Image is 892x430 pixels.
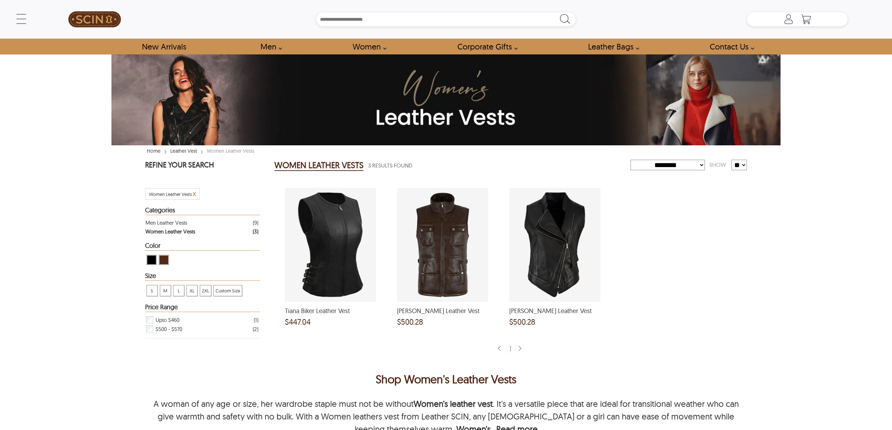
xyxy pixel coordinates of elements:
span: $500.28 [397,318,423,325]
span: x [193,190,196,198]
a: Shop New Arrivals [134,39,194,54]
span: L [173,285,184,296]
div: ( 3 ) [253,227,258,236]
div: Heading Filter Women Leather Vests by Categories [145,207,260,215]
a: Filter Women Leather Vests [145,227,259,236]
div: Men Leather Vests [145,218,187,227]
p: REFINE YOUR SEARCH [145,160,260,171]
div: ( 9 ) [253,218,258,227]
div: View L Women Leather Vests [173,285,184,296]
span: $500.28 [509,318,535,325]
div: Women Leather Vests [145,227,195,236]
div: Women Leather Vests 3 Results Found [274,158,631,172]
div: Women Leather Vests [205,147,256,154]
div: Heading Filter Women Leather Vests by Color [145,242,260,251]
a: shop men's leather jackets [252,39,286,54]
span: XL [187,285,197,296]
div: Filter $500 - $570 Women Leather Vests [145,324,259,333]
span: 2XL [200,285,211,296]
span: Fiona Biker Leather Vest [509,307,600,315]
a: Shopping Cart [799,14,813,25]
img: Shop Women's Leather Vests | Ladies Leather Vest [111,54,781,145]
div: View Black Women Leather Vests [147,255,157,265]
div: View 2XL Women Leather Vests [200,285,211,296]
div: Filter Upto $460 Women Leather Vests [145,315,259,324]
span: Upto $460 [156,315,179,324]
span: Filter Women Leather Vests [149,191,192,197]
h1: Shop Women's Leather Vests [145,371,747,388]
div: Show: [705,159,731,171]
div: View M Women Leather Vests [160,285,171,296]
span: Custom Size [214,285,242,296]
div: View Brown ( Brand Color ) Women Leather Vests [159,255,169,265]
div: Heading Filter Women Leather Vests by Size [145,272,260,281]
div: View S Women Leather Vests [147,285,158,296]
span: $500 - $570 [156,324,182,333]
div: ( 2 ) [253,325,258,333]
h2: WOMEN LEATHER VESTS [274,160,363,171]
a: Cancel Filter [193,191,196,197]
a: Shop Leather Corporate Gifts [449,39,522,54]
a: Home [145,148,162,154]
div: Heading Filter Women Leather Vests by Price Range [145,304,260,312]
div: 1 [506,345,515,352]
a: Tiana Biker Leather Vest and a price of $447.04 [285,297,376,329]
span: Tiana Biker Leather Vest [285,307,376,315]
div: View Custom Size Women Leather Vests [213,285,242,296]
a: contact-us [702,39,758,54]
a: Shop Women Leather Jackets [345,39,390,54]
span: $447.04 [285,318,311,325]
img: sprite-icon [517,345,523,352]
strong: Women’s leather vest [414,398,493,409]
a: Shop Leather Bags [580,39,643,54]
span: › [164,145,167,157]
img: sprite-icon [496,345,502,352]
a: Isabella Quilted Leather Vest and a price of $500.28 [397,297,488,329]
a: Fiona Biker Leather Vest and a price of $500.28 [509,297,600,329]
div: View XL Women Leather Vests [186,285,198,296]
span: Isabella Quilted Leather Vest [397,307,488,315]
span: 3 Results Found [368,161,412,170]
span: M [160,285,171,296]
a: Leather Vest [169,148,199,154]
a: Filter Men Leather Vests [145,218,259,227]
img: SCIN [68,4,121,35]
span: S [147,285,157,296]
span: › [200,145,203,157]
a: SCIN [45,4,145,35]
div: ( 1 ) [254,316,258,324]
